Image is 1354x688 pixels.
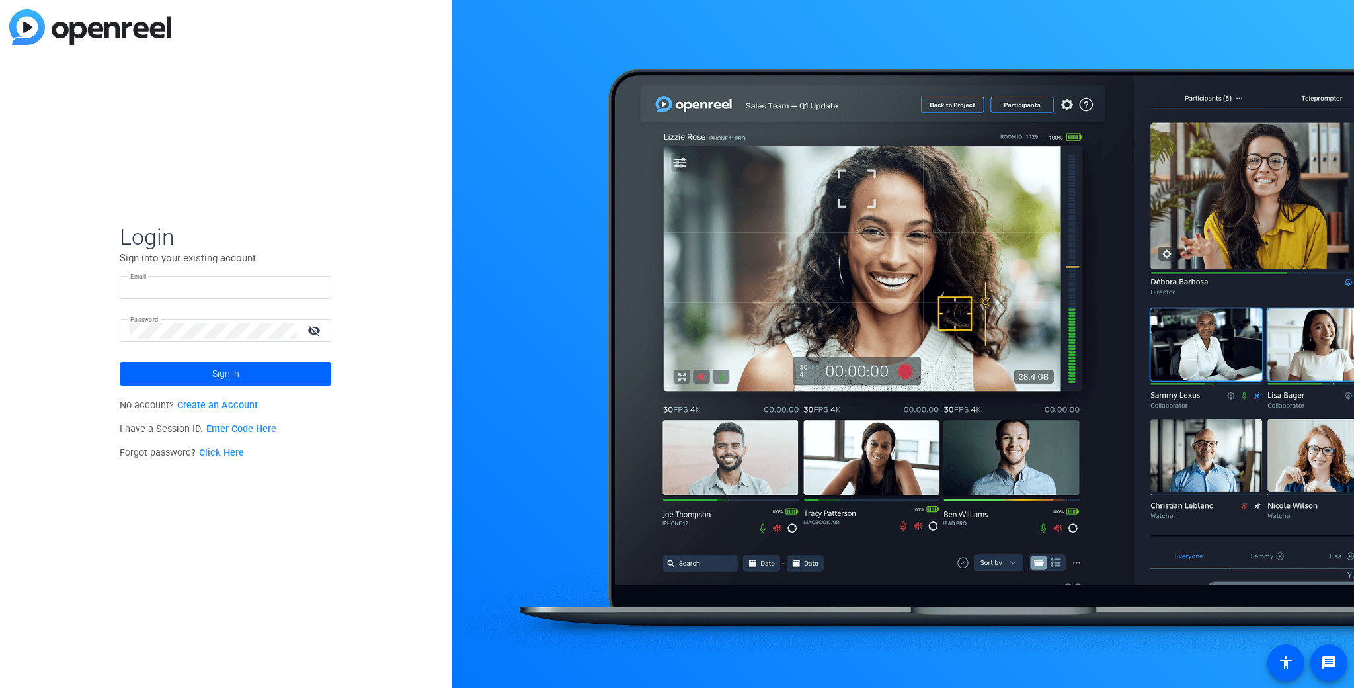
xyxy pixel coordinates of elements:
[1321,655,1337,671] mat-icon: message
[177,400,258,411] a: Create an Account
[206,423,276,435] a: Enter Code Here
[299,321,331,340] mat-icon: visibility_off
[120,423,276,435] span: I have a Session ID.
[130,316,159,323] mat-label: Password
[120,223,331,251] span: Login
[1278,655,1294,671] mat-icon: accessibility
[120,400,258,411] span: No account?
[120,447,244,458] span: Forgot password?
[9,9,171,45] img: blue-gradient.svg
[199,447,244,458] a: Click Here
[120,362,331,386] button: Sign in
[212,357,239,390] span: Sign in
[120,251,331,265] p: Sign into your existing account.
[130,273,147,280] mat-label: Email
[130,280,321,296] input: Enter Email Address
